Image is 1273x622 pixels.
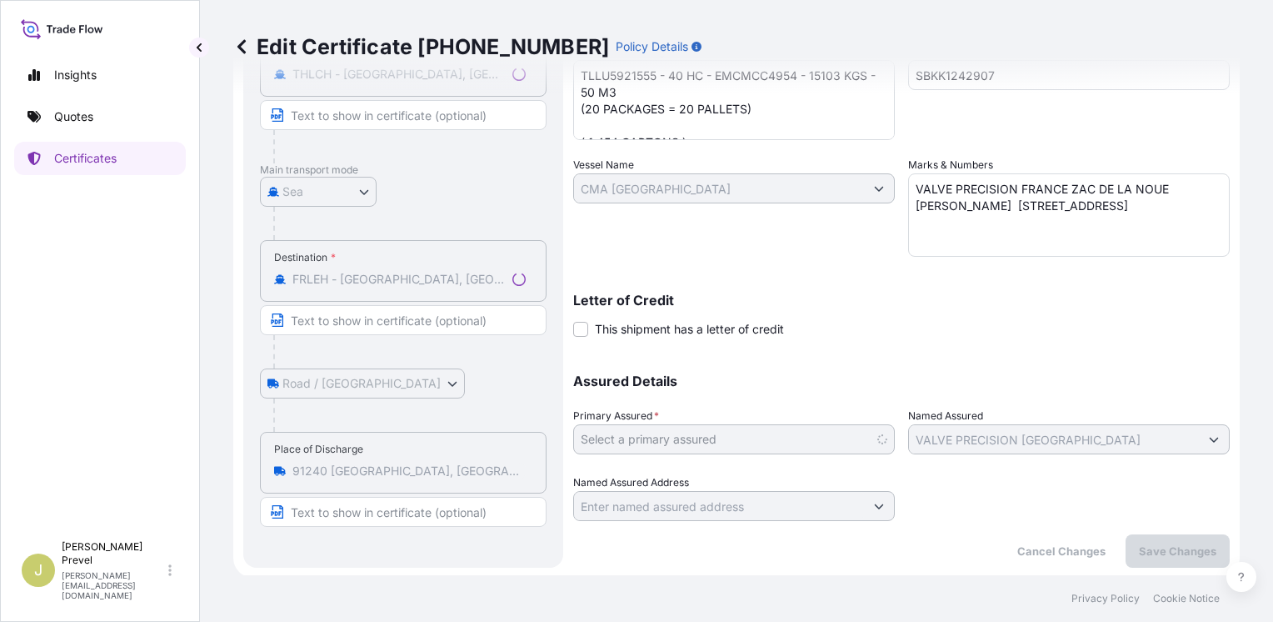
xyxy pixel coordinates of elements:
[260,163,547,177] p: Main transport mode
[573,157,634,173] label: Vessel Name
[908,408,983,424] label: Named Assured
[616,38,688,55] p: Policy Details
[1199,424,1229,454] button: Show suggestions
[909,424,1199,454] input: Assured Name
[1004,534,1119,568] button: Cancel Changes
[260,100,547,130] input: Text to appear on certificate
[573,293,1230,307] p: Letter of Credit
[14,58,186,92] a: Insights
[260,497,547,527] input: Text to appear on certificate
[1017,543,1106,559] p: Cancel Changes
[595,321,784,338] span: This shipment has a letter of credit
[1126,534,1230,568] button: Save Changes
[282,375,441,392] span: Road / [GEOGRAPHIC_DATA]
[864,491,894,521] button: Show suggestions
[573,374,1230,388] p: Assured Details
[54,108,93,125] p: Quotes
[574,491,864,521] input: Named Assured Address
[573,474,689,491] label: Named Assured Address
[260,177,377,207] button: Select transport
[573,424,895,454] button: Select a primary assured
[908,173,1230,257] textarea: VALVE PRECISION FRANCE ZAC DE LA NOUE [PERSON_NAME] [STREET_ADDRESS]
[62,570,165,600] p: [PERSON_NAME][EMAIL_ADDRESS][DOMAIN_NAME]
[274,443,363,456] div: Place of Discharge
[233,33,609,60] p: Edit Certificate [PHONE_NUMBER]
[54,150,117,167] p: Certificates
[282,183,303,200] span: Sea
[581,431,716,448] span: Select a primary assured
[292,463,526,479] input: Place of Discharge
[14,142,186,175] a: Certificates
[908,157,993,173] label: Marks & Numbers
[512,273,526,286] div: Loading
[34,562,42,579] span: J
[1139,543,1216,559] p: Save Changes
[573,60,895,140] textarea: TLLU5921555 - 40 HC - EMCMCC4954 - 15103 KGS - 50 M3 (20 PACKAGES = 20 PALLETS) ( 1,454 CARTONS )...
[274,251,336,264] div: Destination
[1071,592,1140,605] a: Privacy Policy
[62,540,165,567] p: [PERSON_NAME] Prevel
[54,67,97,83] p: Insights
[864,173,894,203] button: Show suggestions
[292,271,506,288] input: Destination
[574,173,864,203] input: Type to search vessel name or IMO
[260,369,465,399] button: Select transport
[14,100,186,133] a: Quotes
[1153,592,1220,605] a: Cookie Notice
[573,408,659,424] span: Primary Assured
[260,305,547,335] input: Text to appear on certificate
